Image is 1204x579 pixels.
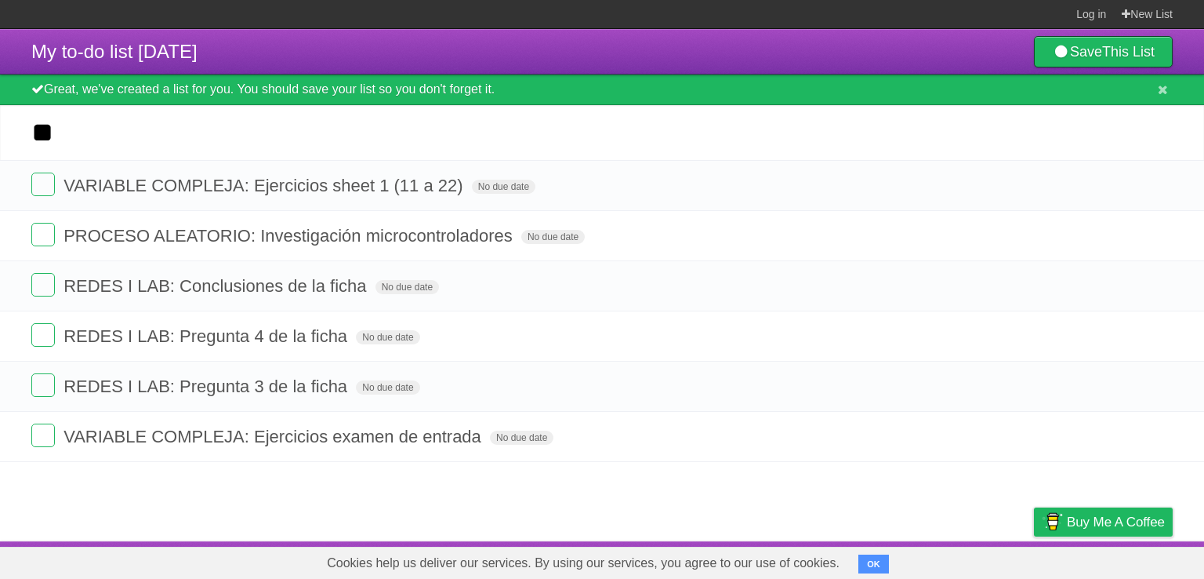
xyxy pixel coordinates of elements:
[1034,508,1173,537] a: Buy me a coffee
[63,226,517,246] span: PROCESO ALEATORIO: Investigación microcontroladores
[960,545,995,575] a: Terms
[1034,36,1173,67] a: SaveThis List
[63,276,370,296] span: REDES I LAB: Conclusiones de la ficha
[1067,508,1165,536] span: Buy me a coffee
[311,548,855,579] span: Cookies help us deliver our services. By using our services, you agree to our use of cookies.
[877,545,941,575] a: Developers
[31,273,55,297] label: Done
[31,373,55,397] label: Done
[521,230,585,244] span: No due date
[31,223,55,246] label: Done
[1074,545,1173,575] a: Suggest a feature
[1014,545,1054,575] a: Privacy
[490,431,553,445] span: No due date
[356,381,419,395] span: No due date
[858,555,889,574] button: OK
[63,427,485,446] span: VARIABLE COMPLEJA: Ejercicios examen de entrada
[31,323,55,347] label: Done
[63,176,466,195] span: VARIABLE COMPLEJA: Ejercicios sheet 1 (11 a 22)
[825,545,858,575] a: About
[31,41,198,62] span: My to-do list [DATE]
[31,424,55,447] label: Done
[1042,508,1063,535] img: Buy me a coffee
[31,173,55,196] label: Done
[375,280,439,294] span: No due date
[356,330,419,344] span: No due date
[1102,44,1155,60] b: This List
[472,180,535,194] span: No due date
[63,377,351,396] span: REDES I LAB: Pregunta 3 de la ficha
[63,326,351,346] span: REDES I LAB: Pregunta 4 de la ficha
